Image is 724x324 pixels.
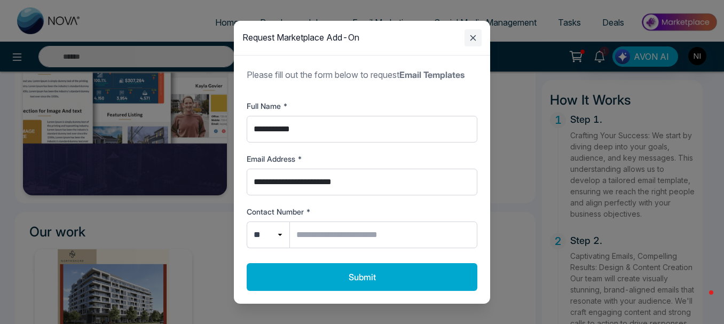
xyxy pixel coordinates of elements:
h2: Request Marketplace Add-On [242,33,359,43]
button: Close modal [465,29,482,46]
label: Contact Number * [247,206,477,217]
label: Email Address * [247,153,477,164]
iframe: Intercom live chat [688,288,713,313]
label: Full Name * [247,100,477,112]
strong: Email Templates [399,69,465,80]
p: Please fill out the form below to request [247,68,477,81]
button: Submit [247,263,477,291]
